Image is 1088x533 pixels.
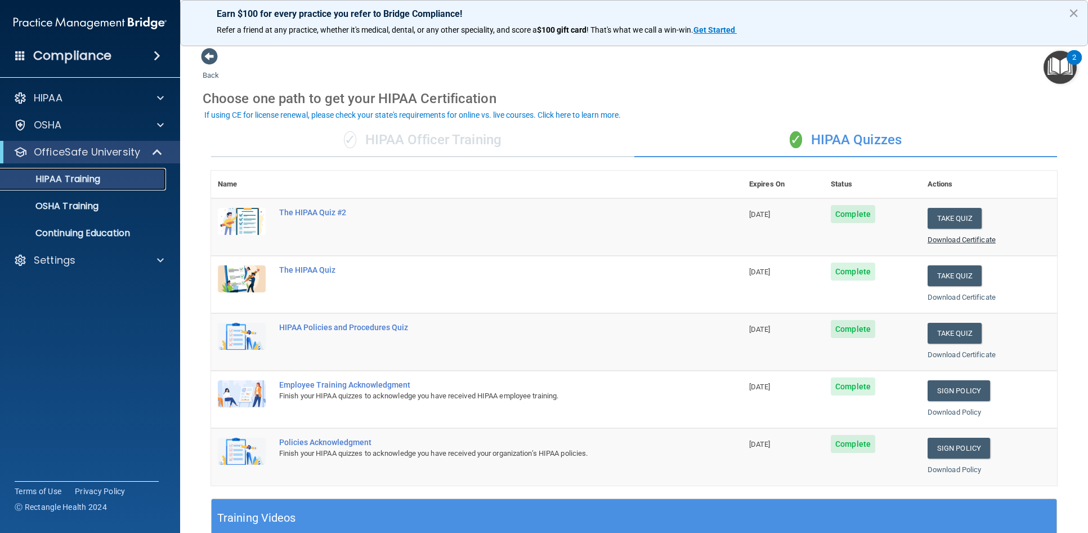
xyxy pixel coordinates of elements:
[34,145,140,159] p: OfficeSafe University
[928,293,996,301] a: Download Certificate
[279,380,686,389] div: Employee Training Acknowledgment
[928,380,990,401] a: Sign Policy
[14,145,163,159] a: OfficeSafe University
[831,205,875,223] span: Complete
[15,501,107,513] span: Ⓒ Rectangle Health 2024
[928,438,990,459] a: Sign Policy
[749,210,771,219] span: [DATE]
[928,408,982,416] a: Download Policy
[211,123,634,157] div: HIPAA Officer Training
[824,171,921,198] th: Status
[279,208,686,217] div: The HIPAA Quiz #2
[790,131,802,148] span: ✓
[203,109,623,121] button: If using CE for license renewal, please check your state's requirements for online vs. live cours...
[14,12,167,34] img: PMB logo
[217,508,296,528] h5: Training Videos
[749,268,771,276] span: [DATE]
[928,323,982,344] button: Take Quiz
[279,389,686,403] div: Finish your HIPAA quizzes to acknowledge you have received HIPAA employee training.
[14,254,164,267] a: Settings
[831,435,875,453] span: Complete
[1068,4,1079,22] button: Close
[33,48,111,64] h4: Compliance
[15,486,61,497] a: Terms of Use
[893,453,1074,498] iframe: Drift Widget Chat Controller
[1044,51,1077,84] button: Open Resource Center, 2 new notifications
[279,438,686,447] div: Policies Acknowledgment
[7,228,161,239] p: Continuing Education
[203,57,219,79] a: Back
[344,131,356,148] span: ✓
[14,91,164,105] a: HIPAA
[693,25,737,34] a: Get Started
[831,377,875,396] span: Complete
[749,383,771,391] span: [DATE]
[928,208,982,229] button: Take Quiz
[1072,57,1076,72] div: 2
[203,82,1065,115] div: Choose one path to get your HIPAA Certification
[279,447,686,460] div: Finish your HIPAA quizzes to acknowledge you have received your organization’s HIPAA policies.
[742,171,824,198] th: Expires On
[634,123,1058,157] div: HIPAA Quizzes
[34,91,62,105] p: HIPAA
[14,118,164,132] a: OSHA
[749,440,771,448] span: [DATE]
[34,118,62,132] p: OSHA
[217,25,537,34] span: Refer a friend at any practice, whether it's medical, dental, or any other speciality, and score a
[693,25,735,34] strong: Get Started
[537,25,586,34] strong: $100 gift card
[75,486,126,497] a: Privacy Policy
[831,263,875,281] span: Complete
[928,350,996,359] a: Download Certificate
[7,201,98,212] p: OSHA Training
[928,265,982,286] button: Take Quiz
[586,25,693,34] span: ! That's what we call a win-win.
[217,8,1051,19] p: Earn $100 for every practice you refer to Bridge Compliance!
[279,265,686,274] div: The HIPAA Quiz
[921,171,1057,198] th: Actions
[211,171,272,198] th: Name
[928,236,996,244] a: Download Certificate
[279,323,686,332] div: HIPAA Policies and Procedures Quiz
[831,320,875,338] span: Complete
[34,254,75,267] p: Settings
[204,111,621,119] div: If using CE for license renewal, please check your state's requirements for online vs. live cours...
[7,174,100,185] p: HIPAA Training
[749,325,771,334] span: [DATE]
